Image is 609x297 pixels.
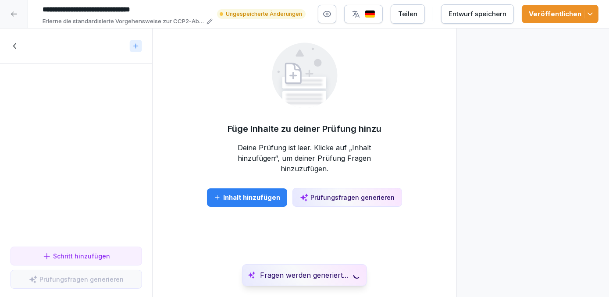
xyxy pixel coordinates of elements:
div: Inhalt hinzufügen [214,193,280,202]
div: Teilen [398,9,417,19]
div: Veröffentlichen [529,9,591,19]
button: Schritt hinzufügen [11,247,142,265]
div: Prüfungsfragen generieren [300,193,395,202]
img: de.svg [365,10,375,18]
p: Deine Prüfung ist leer. Klicke auf „Inhalt hinzufügen“, um deiner Prüfung Fragen hinzuzufügen. [217,142,392,174]
button: Prüfungsfragen generieren [292,188,402,207]
div: Schritt hinzufügen [43,251,110,261]
button: Entwurf speichern [441,4,514,24]
button: Inhalt hinzufügen [207,188,287,207]
p: Erlerne die standardisierte Vorgehensweise zur CCP2-Abtrocknung von Rohwürsten, um gleichbleibend... [43,17,204,26]
div: Entwurf speichern [449,9,506,19]
p: Ungespeicherte Änderungen [226,10,302,18]
button: Teilen [391,4,425,24]
button: Veröffentlichen [522,5,598,23]
h5: Füge Inhalte zu deiner Prüfung hinzu [228,122,381,135]
img: empty.svg [272,42,338,108]
p: Fragen werden generiert... [260,270,348,280]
